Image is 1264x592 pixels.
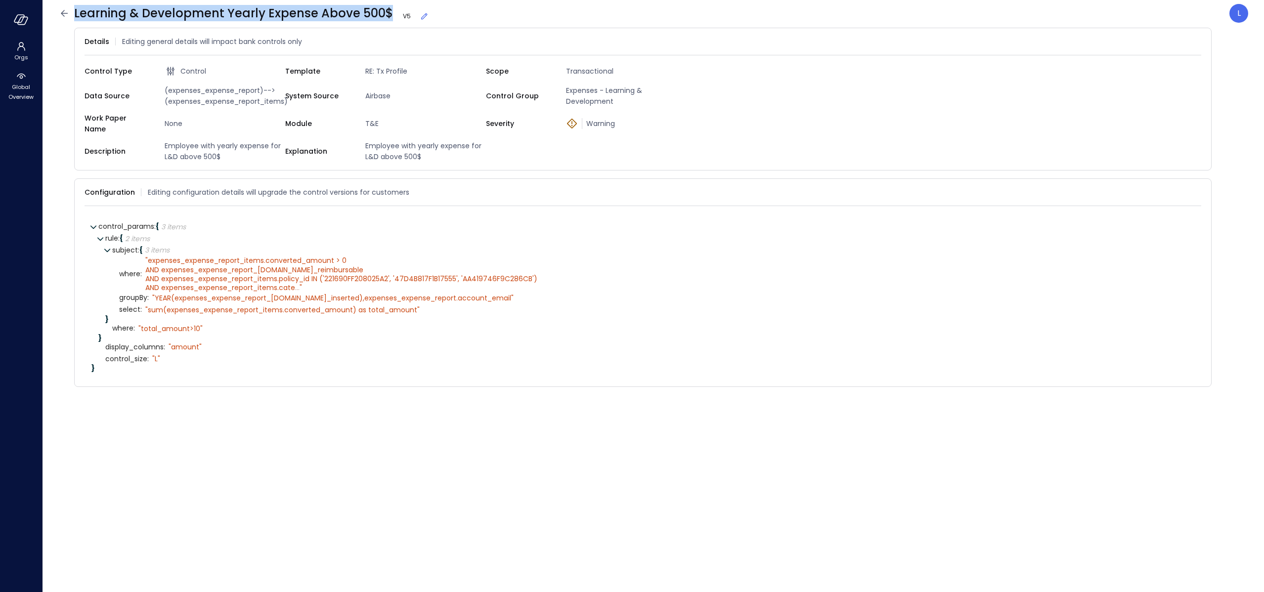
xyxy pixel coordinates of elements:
div: 3 items [145,247,170,254]
span: : [140,304,142,314]
span: Work Paper Name [85,113,149,134]
span: Editing general details will impact bank controls only [122,36,302,47]
span: Module [285,118,349,129]
span: Details [85,36,109,47]
span: Learning & Development Yearly Expense Above 500$ [74,5,429,21]
span: Configuration [85,187,135,198]
span: groupBy [119,294,149,301]
span: : [138,245,139,255]
div: 3 items [161,223,186,230]
div: Global Overview [2,69,40,103]
span: : [164,342,165,352]
div: " amount" [169,342,202,351]
div: Control [165,65,285,77]
span: T&E [361,118,486,129]
span: : [133,323,135,333]
span: { [120,233,123,243]
div: " L" [152,354,160,363]
span: Employee with yearly expense for L&D above 500$ [161,140,285,162]
span: ... [295,283,300,293]
span: Control Group [486,90,550,101]
span: { [156,221,159,231]
span: : [118,233,120,243]
span: Employee with yearly expense for L&D above 500$ [361,140,486,162]
div: } [98,335,1194,341]
span: RE: Tx Profile [361,66,486,77]
div: " YEAR(expenses_expense_report_[DOMAIN_NAME]_inserted),expenses_expense_report.account_email" [152,294,514,302]
span: { [139,245,143,255]
span: control_size [105,355,149,363]
span: Control Type [85,66,149,77]
div: Warning [566,118,687,129]
div: Orgs [2,40,40,63]
span: expenses_expense_report_items.converted_amount > 0 AND expenses_expense_report_[DOMAIN_NAME]_reim... [145,255,537,293]
span: : [147,354,149,364]
span: (expenses_expense_report)-->(expenses_expense_report_items) [161,85,285,107]
span: Description [85,146,149,157]
span: where [112,325,135,332]
span: Scope [486,66,550,77]
span: Editing configuration details will upgrade the control versions for customers [148,187,409,198]
span: Orgs [14,52,28,62]
span: System Source [285,90,349,101]
span: where [119,270,142,278]
span: Transactional [562,66,687,77]
span: None [161,118,285,129]
span: control_params [98,221,156,231]
div: " " [145,256,537,292]
span: : [154,221,156,231]
span: Global Overview [6,82,36,102]
span: : [140,269,142,279]
span: : [147,293,149,302]
span: V 5 [399,11,415,21]
span: Airbase [361,90,486,101]
span: subject [112,245,139,255]
span: rule [105,233,120,243]
span: select [119,306,142,313]
span: Expenses - Learning & Development [562,85,687,107]
span: Explanation [285,146,349,157]
div: } [105,316,1194,323]
p: L [1237,7,1241,19]
span: Data Source [85,90,149,101]
div: " sum(expenses_expense_report_items.converted_amount) as total_amount" [145,305,420,314]
div: } [91,365,1194,372]
div: Lee [1229,4,1248,23]
span: display_columns [105,343,165,351]
span: Severity [486,118,550,129]
span: Template [285,66,349,77]
div: 2 items [125,235,150,242]
div: " total_amount>10" [138,324,203,333]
